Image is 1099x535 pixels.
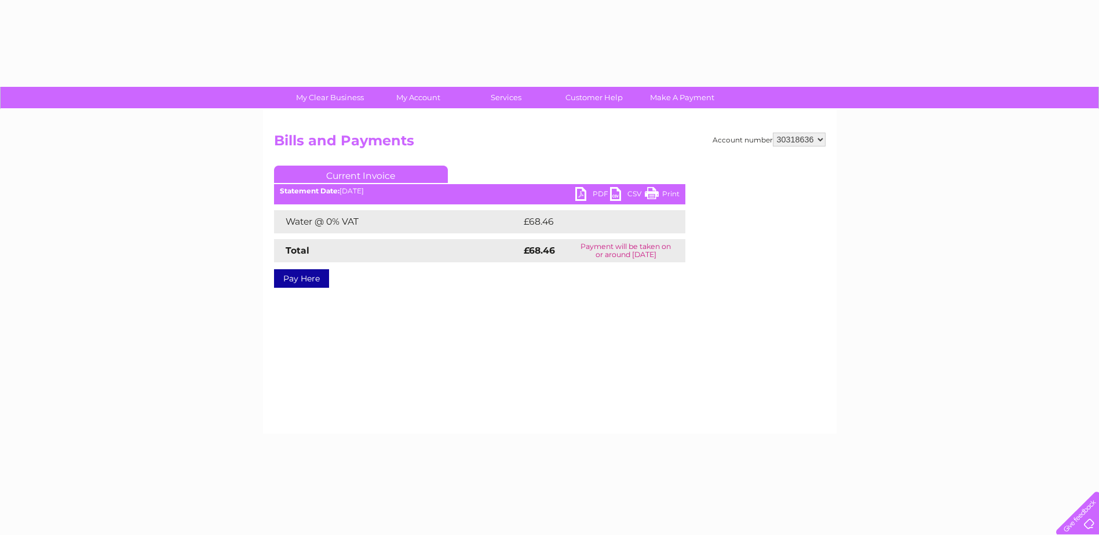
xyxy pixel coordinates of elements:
h2: Bills and Payments [274,133,826,155]
div: Account number [713,133,826,146]
a: Pay Here [274,269,329,288]
td: Payment will be taken on or around [DATE] [567,239,685,262]
a: Make A Payment [634,87,730,108]
a: My Clear Business [282,87,378,108]
a: Services [458,87,554,108]
div: [DATE] [274,187,685,195]
strong: Total [286,245,309,256]
a: CSV [610,187,645,204]
a: Print [645,187,680,204]
a: PDF [575,187,610,204]
a: Customer Help [546,87,642,108]
a: Current Invoice [274,166,448,183]
strong: £68.46 [524,245,555,256]
b: Statement Date: [280,186,339,195]
td: £68.46 [521,210,663,233]
td: Water @ 0% VAT [274,210,521,233]
a: My Account [370,87,466,108]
